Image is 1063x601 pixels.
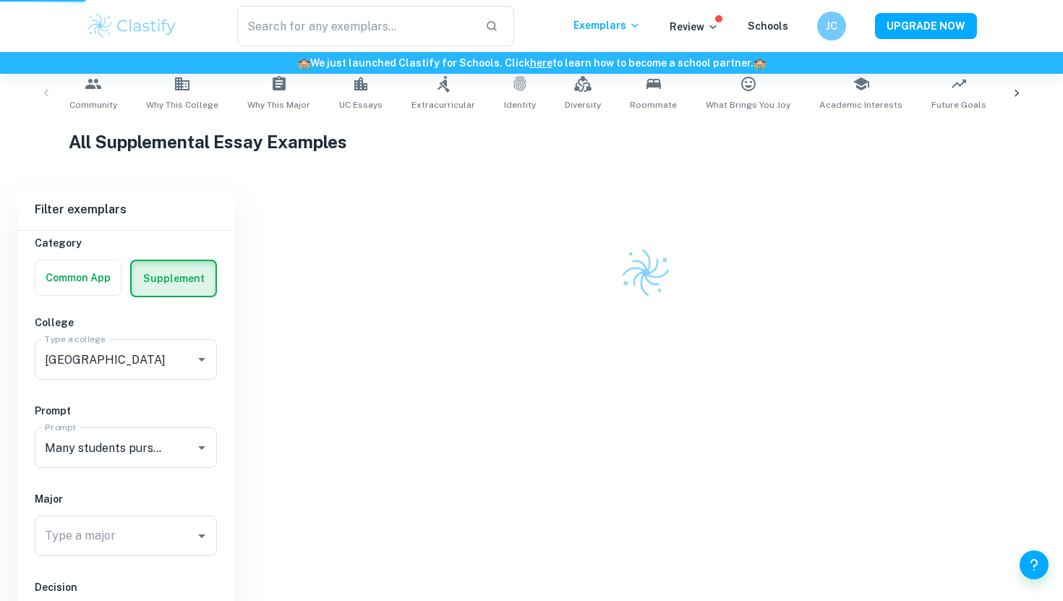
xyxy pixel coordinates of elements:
button: UPGRADE NOW [875,13,977,39]
p: Review [670,19,719,35]
span: Why This College [146,98,218,111]
h6: Decision [35,579,217,595]
span: Academic Interests [819,98,902,111]
label: Prompt [45,421,77,433]
span: Community [69,98,117,111]
h6: We just launched Clastify for Schools. Click to learn how to become a school partner. [3,55,1060,71]
span: 🏫 [298,57,310,69]
span: UC Essays [339,98,383,111]
h6: College [35,315,217,331]
button: Help and Feedback [1020,550,1049,579]
h6: Prompt [35,403,217,419]
span: Future Goals [931,98,986,111]
label: Type a college [45,333,105,345]
img: Clastify logo [616,243,675,302]
button: Open [192,349,212,370]
h1: All Supplemental Essay Examples [69,129,994,155]
img: Clastify logo [86,12,178,41]
h6: JC [824,18,840,34]
button: Open [192,438,212,458]
span: Roommate [630,98,677,111]
h6: Filter exemplars [17,189,234,230]
span: 🏫 [754,57,766,69]
a: here [530,57,552,69]
p: Exemplars [573,17,641,33]
a: Schools [748,20,788,32]
span: Why This Major [247,98,310,111]
span: Diversity [565,98,601,111]
span: Identity [504,98,536,111]
button: Supplement [132,261,215,296]
h6: Category [35,235,217,251]
input: Search for any exemplars... [237,6,474,46]
button: Open [192,526,212,546]
span: What Brings You Joy [706,98,790,111]
h6: Major [35,491,217,507]
button: Common App [35,260,121,295]
button: JC [817,12,846,41]
span: Extracurricular [411,98,475,111]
